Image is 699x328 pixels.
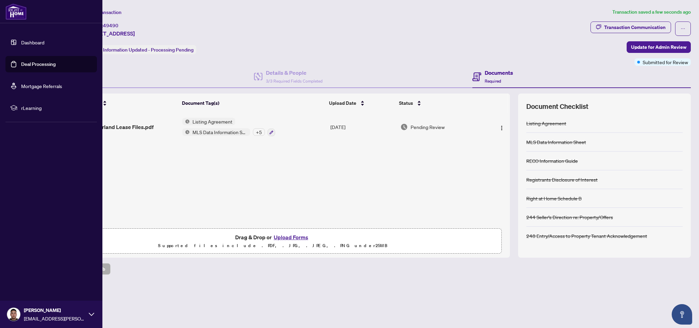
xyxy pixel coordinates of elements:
[182,118,190,125] img: Status Icon
[272,233,310,242] button: Upload Forms
[399,99,413,107] span: Status
[48,242,497,250] p: Supported files include .PDF, .JPG, .JPEG, .PNG under 25 MB
[66,94,179,113] th: (1) File Name
[590,22,671,33] button: Transaction Communication
[103,23,118,29] span: 49490
[21,104,92,112] span: rLearning
[612,8,691,16] article: Transaction saved a few seconds ago
[69,123,154,131] span: 1005 8 Cedarland Lease Files.pdf
[253,128,265,136] div: + 5
[604,22,666,33] div: Transaction Communication
[182,118,275,136] button: Status IconListing AgreementStatus IconMLS Data Information Sheet+5
[190,118,235,125] span: Listing Agreement
[631,42,686,53] span: Update for Admin Review
[496,122,507,132] button: Logo
[182,128,190,136] img: Status Icon
[526,176,598,183] div: Registrants Disclosure of Interest
[7,308,20,321] img: Profile Icon
[526,213,613,221] div: 244 Seller’s Direction re: Property/Offers
[329,99,356,107] span: Upload Date
[499,125,504,131] img: Logo
[266,79,323,84] span: 3/3 Required Fields Completed
[526,119,566,127] div: Listing Agreement
[526,195,582,202] div: Right at Home Schedule B
[85,9,122,15] span: View Transaction
[526,138,586,146] div: MLS Data Information Sheet
[643,58,688,66] span: Submitted for Review
[485,69,513,77] h4: Documents
[328,112,398,142] td: [DATE]
[21,83,62,89] a: Mortgage Referrals
[681,26,685,31] span: ellipsis
[235,233,310,242] span: Drag & Drop or
[672,304,692,325] button: Open asap
[103,47,194,53] span: Information Updated - Processing Pending
[411,123,445,131] span: Pending Review
[485,79,501,84] span: Required
[627,41,691,53] button: Update for Admin Review
[190,128,250,136] span: MLS Data Information Sheet
[85,45,196,54] div: Status:
[396,94,483,113] th: Status
[44,229,501,254] span: Drag & Drop orUpload FormsSupported files include .PDF, .JPG, .JPEG, .PNG under25MB
[526,102,588,111] span: Document Checklist
[85,29,135,38] span: [STREET_ADDRESS]
[24,315,85,322] span: [EMAIL_ADDRESS][PERSON_NAME][DOMAIN_NAME]
[24,306,85,314] span: [PERSON_NAME]
[526,157,578,165] div: RECO Information Guide
[266,69,323,77] h4: Details & People
[21,39,44,45] a: Dashboard
[5,3,27,20] img: logo
[526,232,647,240] div: 248 Entry/Access to Property Tenant Acknowledgement
[179,94,327,113] th: Document Tag(s)
[21,61,56,67] a: Deal Processing
[326,94,396,113] th: Upload Date
[400,123,408,131] img: Document Status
